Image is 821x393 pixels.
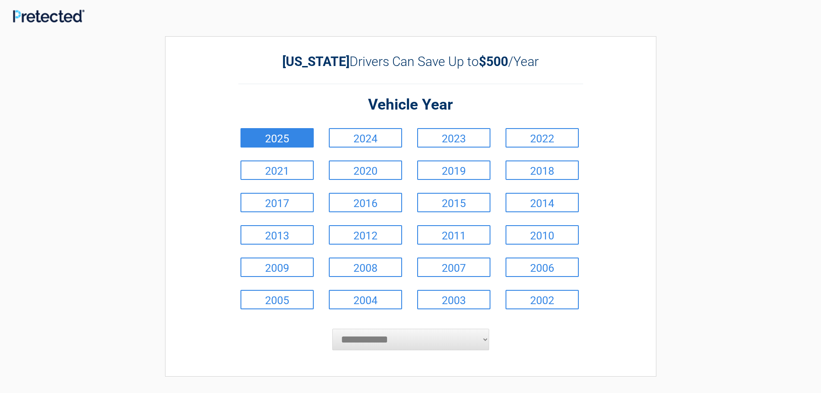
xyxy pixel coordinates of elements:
img: Main Logo [13,9,84,22]
a: 2019 [417,160,490,180]
a: 2023 [417,128,490,148]
a: 2003 [417,290,490,309]
a: 2008 [329,258,402,277]
a: 2015 [417,193,490,212]
a: 2011 [417,225,490,245]
a: 2012 [329,225,402,245]
a: 2021 [240,160,314,180]
a: 2016 [329,193,402,212]
a: 2009 [240,258,314,277]
a: 2013 [240,225,314,245]
a: 2014 [506,193,579,212]
a: 2020 [329,160,402,180]
a: 2005 [240,290,314,309]
a: 2022 [506,128,579,148]
b: [US_STATE] [282,54,350,69]
h2: Vehicle Year [238,95,583,115]
a: 2007 [417,258,490,277]
a: 2010 [506,225,579,245]
a: 2017 [240,193,314,212]
a: 2025 [240,128,314,148]
a: 2006 [506,258,579,277]
a: 2002 [506,290,579,309]
a: 2018 [506,160,579,180]
h2: Drivers Can Save Up to /Year [238,54,583,69]
b: $500 [479,54,508,69]
a: 2024 [329,128,402,148]
a: 2004 [329,290,402,309]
